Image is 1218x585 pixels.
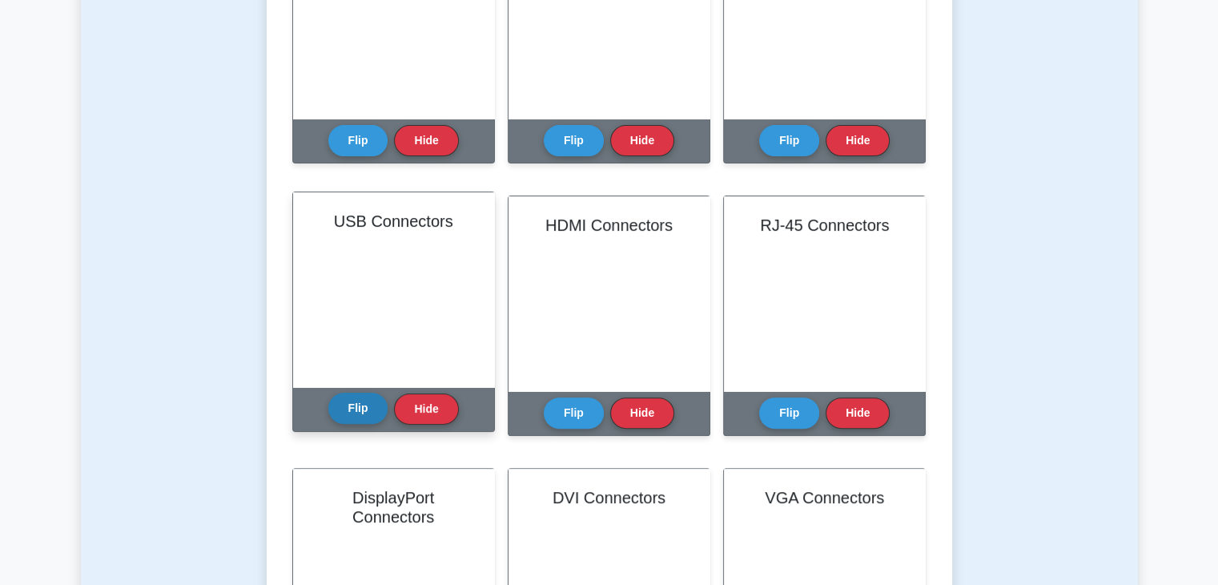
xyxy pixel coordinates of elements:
button: Hide [610,125,674,156]
h2: HDMI Connectors [528,216,690,235]
button: Hide [826,397,890,429]
button: Hide [394,125,458,156]
button: Flip [328,125,388,156]
h2: RJ-45 Connectors [743,216,906,235]
button: Hide [394,393,458,425]
button: Flip [759,125,819,156]
h2: DisplayPort Connectors [312,488,475,526]
h2: USB Connectors [312,212,475,231]
h2: DVI Connectors [528,488,690,507]
h2: VGA Connectors [743,488,906,507]
button: Flip [544,397,604,429]
button: Flip [544,125,604,156]
button: Hide [826,125,890,156]
button: Flip [328,393,388,424]
button: Flip [759,397,819,429]
button: Hide [610,397,674,429]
